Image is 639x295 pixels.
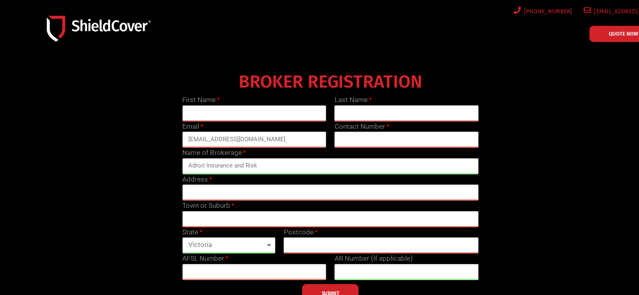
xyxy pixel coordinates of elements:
[335,121,389,132] label: Contact Number
[182,201,234,211] label: Town or Suburb
[47,16,151,41] img: Shield-Cover-Underwriting-Australia-logo-full
[182,174,212,185] label: Address
[182,148,246,158] label: Name of Brokerage
[182,121,203,132] label: Email
[322,293,339,294] span: SUBMIT
[521,6,572,17] span: [PHONE_NUMBER]
[182,227,202,238] label: State
[178,77,483,87] h4: BROKER REGISTRATION
[512,6,572,17] a: [PHONE_NUMBER]
[284,227,318,238] label: Postcode
[335,253,413,264] label: AR Number (if applicable)
[182,253,228,264] label: AFSL Number
[335,95,372,105] label: Last Name
[182,95,220,105] label: First Name
[609,31,638,36] span: QUOTE NOW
